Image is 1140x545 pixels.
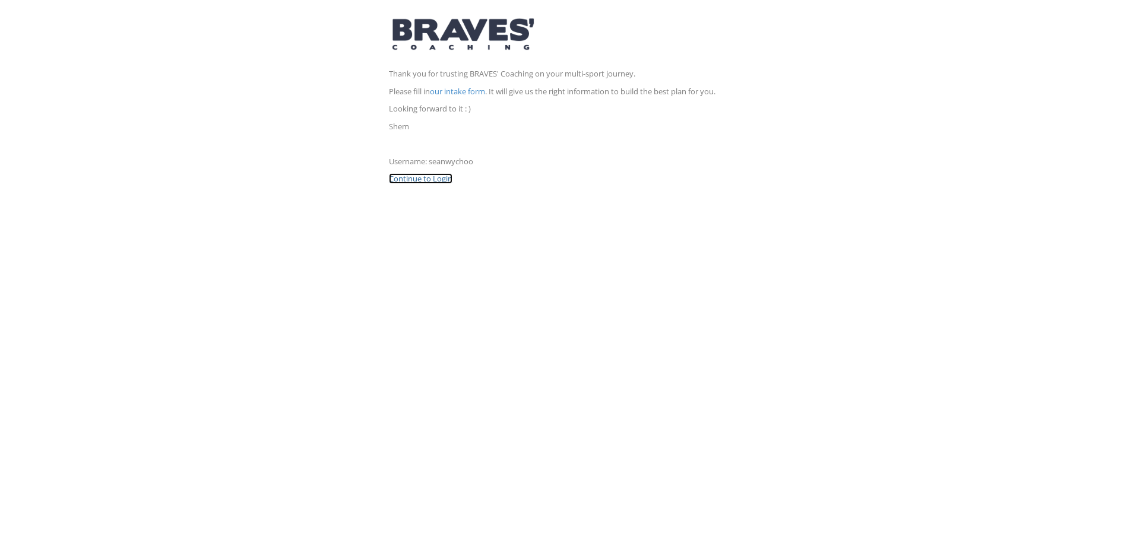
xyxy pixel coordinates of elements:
p: Thank you for trusting BRAVES' Coaching on your multi-sport journey. [389,68,751,80]
img: braveslogo-blue-website.png [389,12,537,56]
p: Username: seanwychoo [389,156,751,168]
a: Continue to Login [389,173,452,184]
p: Please fill in . It will give us the right information to build the best plan for you. [389,86,751,98]
a: our intake form [430,86,485,97]
p: Shem [389,121,751,133]
p: Looking forward to it : ) [389,103,751,115]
